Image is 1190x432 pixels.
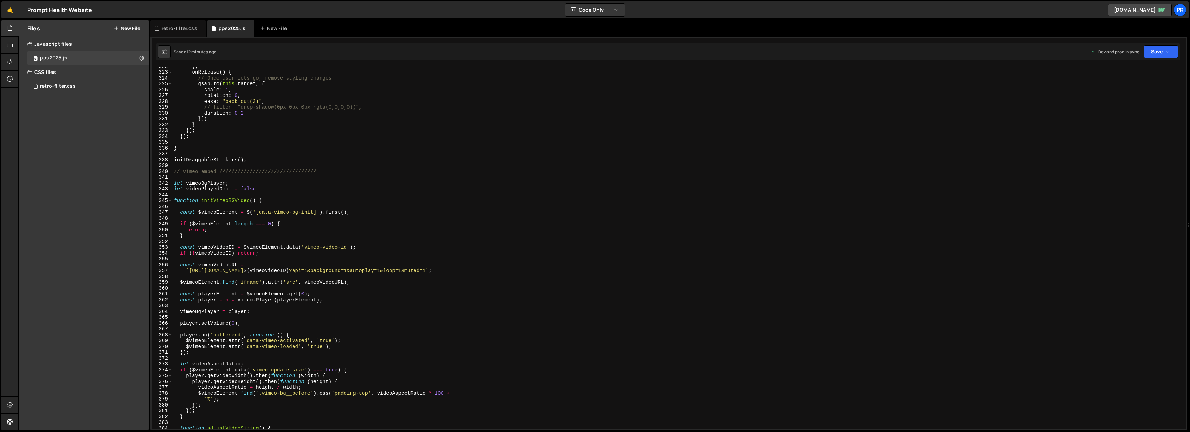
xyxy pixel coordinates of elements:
[152,87,172,93] div: 326
[152,221,172,227] div: 349
[40,55,67,61] div: pps2025.js
[152,116,172,122] div: 331
[152,350,172,356] div: 371
[152,122,172,128] div: 332
[152,385,172,391] div: 377
[152,262,172,268] div: 356
[27,24,40,32] h2: Files
[152,157,172,163] div: 338
[152,81,172,87] div: 325
[27,79,149,93] div: 16625/45443.css
[152,110,172,116] div: 330
[152,99,172,105] div: 328
[19,37,149,51] div: Javascript files
[1144,45,1178,58] button: Save
[152,367,172,373] div: 374
[152,280,172,286] div: 359
[152,198,172,204] div: 345
[152,408,172,414] div: 381
[1108,4,1172,16] a: [DOMAIN_NAME]
[1,1,19,18] a: 🤙
[152,274,172,280] div: 358
[152,361,172,367] div: 373
[565,4,625,16] button: Code Only
[152,145,172,151] div: 336
[27,6,92,14] div: Prompt Health Website
[114,25,140,31] button: New File
[152,420,172,426] div: 383
[152,186,172,192] div: 343
[152,291,172,297] div: 361
[27,51,149,65] div: 16625/45293.js
[152,128,172,134] div: 333
[152,69,172,75] div: 323
[152,426,172,432] div: 384
[219,25,246,32] div: pps2025.js
[152,104,172,110] div: 329
[152,209,172,215] div: 347
[260,25,290,32] div: New File
[152,303,172,309] div: 363
[152,151,172,157] div: 337
[152,93,172,99] div: 327
[1091,49,1139,55] div: Dev and prod in sync
[186,49,216,55] div: 12 minutes ago
[152,379,172,385] div: 376
[152,169,172,175] div: 340
[152,204,172,210] div: 346
[152,297,172,303] div: 362
[152,215,172,221] div: 348
[152,391,172,397] div: 378
[152,286,172,292] div: 360
[152,373,172,379] div: 375
[152,64,172,70] div: 322
[152,227,172,233] div: 350
[152,163,172,169] div: 339
[152,250,172,257] div: 354
[152,344,172,350] div: 370
[152,192,172,198] div: 344
[152,233,172,239] div: 351
[152,396,172,402] div: 379
[152,268,172,274] div: 357
[152,244,172,250] div: 353
[152,180,172,186] div: 342
[152,414,172,420] div: 382
[152,134,172,140] div: 334
[161,25,197,32] div: retro-filter.css
[152,356,172,362] div: 372
[152,174,172,180] div: 341
[152,332,172,338] div: 368
[33,56,38,62] span: 0
[174,49,216,55] div: Saved
[152,321,172,327] div: 366
[40,83,76,90] div: retro-filter.css
[152,309,172,315] div: 364
[152,338,172,344] div: 369
[152,139,172,145] div: 335
[152,402,172,408] div: 380
[19,65,149,79] div: CSS files
[152,256,172,262] div: 355
[152,326,172,332] div: 367
[152,239,172,245] div: 352
[152,75,172,81] div: 324
[152,315,172,321] div: 365
[1174,4,1186,16] a: Pr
